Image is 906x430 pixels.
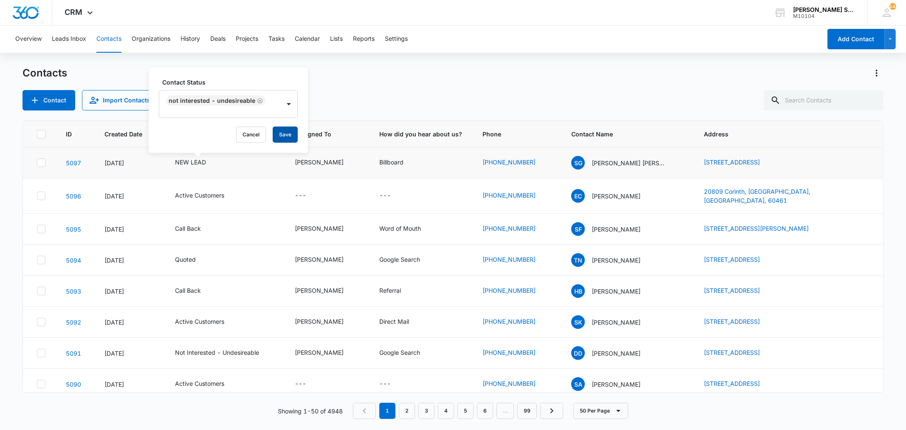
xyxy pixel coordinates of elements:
div: Contact Status - Active Customers - Select to Edit Field [175,317,240,327]
button: Cancel [236,127,266,143]
div: Assigned To - Brian Johnston - Select to Edit Field [295,224,359,234]
a: [STREET_ADDRESS] [704,158,760,166]
a: Navigate to contact details page for Todd Nuccio [66,257,81,264]
div: Contact Name - stephen grummer stephen grummer - Select to Edit Field [571,156,683,170]
a: [PHONE_NUMBER] [483,379,536,388]
a: Navigate to contact details page for stephen grummer stephen grummer [66,159,81,167]
a: [PHONE_NUMBER] [483,348,536,357]
div: Contact Status - Active Customers - Select to Edit Field [175,191,240,201]
div: Remove Not Interested - Undesireable [255,98,263,104]
div: [DATE] [104,192,155,201]
div: --- [295,191,306,201]
span: SA [571,377,585,391]
p: [PERSON_NAME] [592,318,641,327]
div: [DATE] [104,380,155,389]
a: [STREET_ADDRESS][PERSON_NAME] [704,225,809,232]
div: Contact Name - Scott Alton - Select to Edit Field [571,377,656,391]
a: [PHONE_NUMBER] [483,317,536,326]
p: [PERSON_NAME] [592,287,641,296]
div: Assigned To - - Select to Edit Field [295,379,322,389]
div: Contact Name - Heather Bassuah - Select to Edit Field [571,284,656,298]
span: TN [571,253,585,267]
a: [PHONE_NUMBER] [483,224,536,233]
button: Overview [15,25,42,53]
span: SF [571,222,585,236]
div: How did you hear about us? - Billboard - Select to Edit Field [379,158,419,168]
div: NEW LEAD [175,158,206,167]
div: [PERSON_NAME] [295,286,344,295]
a: Navigate to contact details page for Evelyn Cody [66,192,81,200]
div: Contact Name - Denise Dennis - Select to Edit Field [571,346,656,360]
span: Address [704,130,857,139]
div: Contact Status - Active Customers - Select to Edit Field [175,379,240,389]
div: [DATE] [104,225,155,234]
div: Address - 3817 Stonewood, Little Elm, TX, 75068 - Select to Edit Field [704,379,775,389]
div: account name [793,6,855,13]
p: [PERSON_NAME] [592,349,641,358]
div: How did you hear about us? - - Select to Edit Field [379,191,406,201]
div: Phone - (704) 890-9161 - Select to Edit Field [483,255,551,265]
a: 20809 Corinth, [GEOGRAPHIC_DATA], [GEOGRAPHIC_DATA], 60461 [704,188,810,204]
a: Page 2 [399,403,415,419]
a: Page 5 [457,403,474,419]
a: Navigate to contact details page for Heather Bassuah [66,288,81,295]
button: Tasks [268,25,285,53]
button: Lists [330,25,343,53]
span: SK [571,315,585,329]
p: [PERSON_NAME] [592,192,641,201]
input: Search Contacts [764,90,883,110]
div: Contact Name - Evelyn Cody - Select to Edit Field [571,189,656,203]
div: Assigned To - Jim McDevitt - Select to Edit Field [295,286,359,296]
p: Showing 1-50 of 4948 [278,407,343,416]
span: 143 [889,3,896,10]
div: [PERSON_NAME] [295,317,344,326]
div: How did you hear about us? - Direct Mail - Select to Edit Field [379,317,424,327]
nav: Pagination [353,403,563,419]
div: Phone - (720) 227-7552 - Select to Edit Field [483,158,551,168]
div: Address - 6483 s beech cir, littleton, CO, 80127 - Select to Edit Field [704,158,775,168]
label: Contact Status [162,78,301,87]
div: Not Interested - Undesireable [169,98,255,104]
span: How did you hear about us? [379,130,462,139]
span: CRM [65,8,83,17]
div: Active Customers [175,191,224,200]
button: Leads Inbox [52,25,86,53]
em: 1 [379,403,395,419]
p: [PERSON_NAME] [592,256,641,265]
a: Navigate to contact details page for Scott Alton [66,381,81,388]
div: Contact Status - NEW LEAD - Select to Edit Field [175,158,221,168]
a: [STREET_ADDRESS] [704,380,760,387]
div: Address - 20809 Corinth, Olympia Fields, IL, 60461 - Select to Edit Field [704,187,869,205]
button: Reports [353,25,375,53]
div: Call Back [175,286,201,295]
a: [STREET_ADDRESS] [704,318,760,325]
a: Page 4 [438,403,454,419]
a: Page 3 [418,403,435,419]
div: Phone - (708) 977-2097 - Select to Edit Field [483,191,551,201]
div: Not Interested - Undesireable [175,348,259,357]
a: Next Page [540,403,563,419]
button: Deals [210,25,226,53]
div: --- [295,379,306,389]
div: [PERSON_NAME] [295,255,344,264]
div: Google Search [379,348,420,357]
button: Contacts [96,25,121,53]
div: Contact Status - Call Back - Select to Edit Field [175,224,216,234]
div: Word of Mouth [379,224,421,233]
a: [STREET_ADDRESS] [704,349,760,356]
a: Navigate to contact details page for Denise Dennis [66,350,81,357]
div: [DATE] [104,287,155,296]
div: Active Customers [175,317,224,326]
button: Save [273,127,298,143]
div: notifications count [889,3,896,10]
div: Assigned To - - Select to Edit Field [295,191,322,201]
div: Address - 312 Castlemere Ct Castlemere Ct, Murfreesboro, TN, 37129 - Select to Edit Field [704,348,775,358]
a: Page 99 [517,403,537,419]
div: Assigned To - Kenneth Florman - Select to Edit Field [295,158,359,168]
button: Import Contacts [82,90,159,110]
div: Address - 2137 Hidden Valley, Naperville, IL, 60565 - Select to Edit Field [704,317,775,327]
a: [PHONE_NUMBER] [483,191,536,200]
button: Projects [236,25,258,53]
div: --- [379,379,391,389]
div: [DATE] [104,318,155,327]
